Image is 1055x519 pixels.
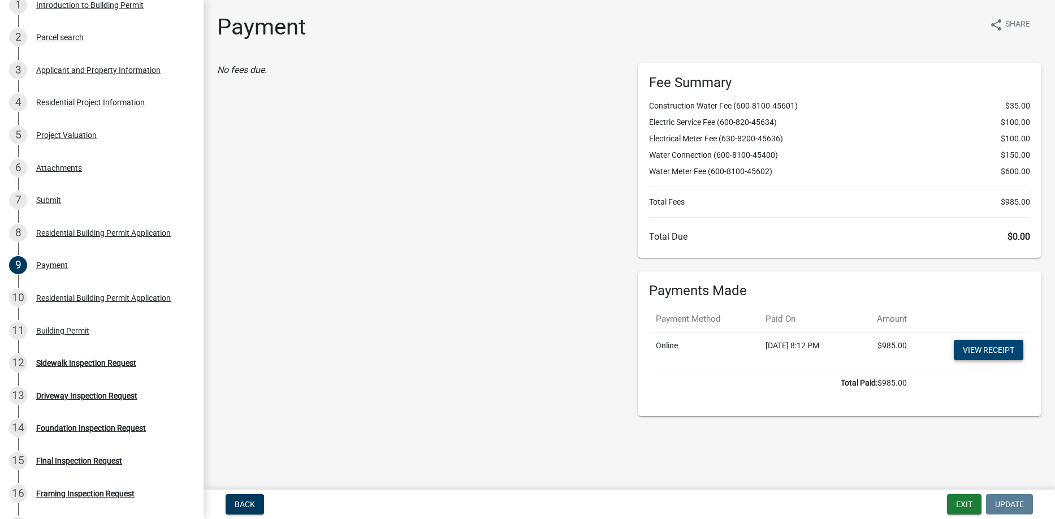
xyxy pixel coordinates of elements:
[36,164,82,172] div: Attachments
[36,392,137,400] div: Driveway Inspection Request
[9,224,27,242] div: 8
[980,14,1039,36] button: shareShare
[217,14,306,41] h1: Payment
[36,261,68,269] div: Payment
[36,98,145,106] div: Residential Project Information
[9,485,27,503] div: 16
[9,289,27,307] div: 10
[853,306,914,332] th: Amount
[9,126,27,144] div: 5
[36,359,136,367] div: Sidewalk Inspection Request
[36,131,97,139] div: Project Valuation
[649,332,759,370] td: Online
[649,133,1030,145] li: Electrical Meter Fee (630-8200-45636)
[1001,166,1030,178] span: $600.00
[9,354,27,372] div: 12
[989,18,1003,32] i: share
[9,322,27,340] div: 11
[9,191,27,209] div: 7
[217,64,267,75] i: No fees due.
[36,424,146,432] div: Foundation Inspection Request
[1001,116,1030,128] span: $100.00
[649,100,1030,112] li: Construction Water Fee (600-8100-45601)
[1001,149,1030,161] span: $150.00
[9,61,27,79] div: 3
[9,159,27,177] div: 6
[649,370,914,396] td: $985.00
[36,457,122,465] div: Final Inspection Request
[954,340,1023,360] a: View receipt
[1001,196,1030,208] span: $985.00
[649,166,1030,178] li: Water Meter Fee (600-8100-45602)
[36,66,161,74] div: Applicant and Property Information
[1008,231,1030,242] span: $0.00
[9,28,27,46] div: 2
[649,306,759,332] th: Payment Method
[759,332,853,370] td: [DATE] 8:12 PM
[36,327,89,335] div: Building Permit
[36,1,144,9] div: Introduction to Building Permit
[36,294,171,302] div: Residential Building Permit Application
[36,196,61,204] div: Submit
[649,196,1030,208] li: Total Fees
[841,378,877,387] b: Total Paid:
[1005,18,1030,32] span: Share
[649,149,1030,161] li: Water Connection (600-8100-45400)
[853,332,914,370] td: $985.00
[1001,133,1030,145] span: $100.00
[36,229,171,237] div: Residential Building Permit Application
[649,231,1030,242] h6: Total Due
[9,387,27,405] div: 13
[649,116,1030,128] li: Electric Service Fee (600-820-45634)
[947,494,982,514] button: Exit
[759,306,853,332] th: Paid On
[649,75,1030,91] h6: Fee Summary
[9,452,27,470] div: 15
[235,500,255,509] span: Back
[9,256,27,274] div: 9
[36,33,84,41] div: Parcel search
[986,494,1033,514] button: Update
[649,283,1030,299] h6: Payments Made
[9,419,27,437] div: 14
[995,500,1024,509] span: Update
[36,490,135,498] div: Framing Inspection Request
[1005,100,1030,112] span: $35.00
[226,494,264,514] button: Back
[9,93,27,111] div: 4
